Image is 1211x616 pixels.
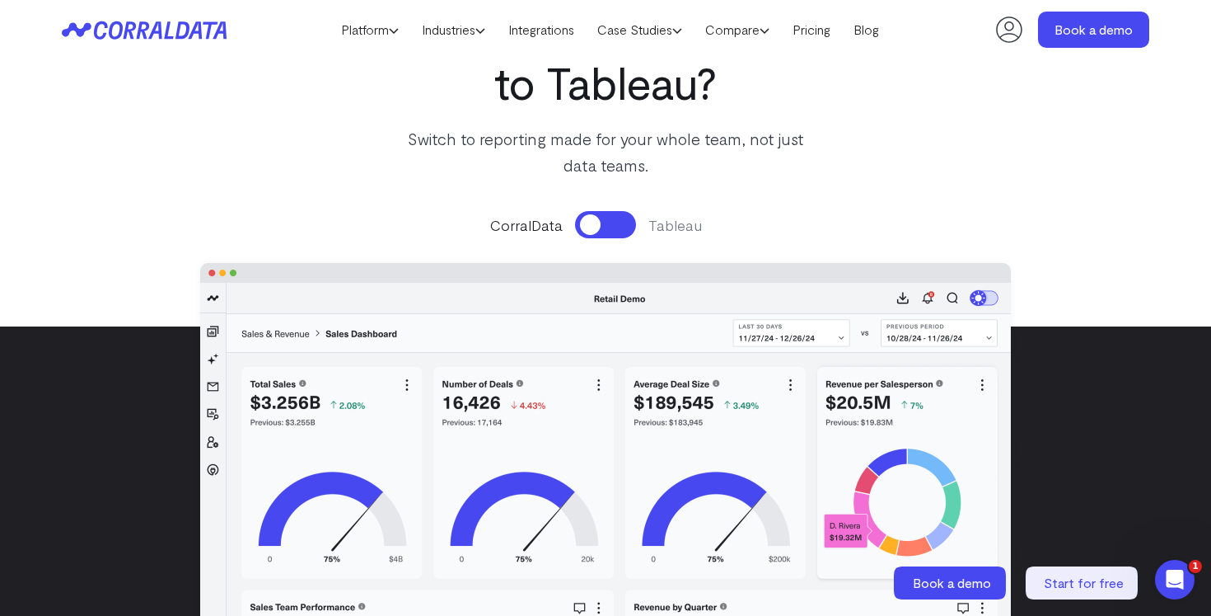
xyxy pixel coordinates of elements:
span: Book a demo [913,575,991,590]
p: Switch to reporting made for your whole team, not just data teams. [396,125,815,178]
iframe: Intercom live chat [1155,560,1195,600]
a: Industries [410,17,497,42]
a: Blog [842,17,891,42]
a: Pricing [781,17,842,42]
a: Platform [330,17,410,42]
a: Integrations [497,17,586,42]
a: Book a demo [1038,12,1149,48]
span: Start for free [1044,575,1124,590]
a: Book a demo [894,567,1009,600]
span: 1 [1189,560,1202,573]
a: Case Studies [586,17,694,42]
span: CorralData [464,214,563,236]
a: Start for free [1026,567,1141,600]
span: Tableau [648,214,747,236]
a: Compare [694,17,781,42]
